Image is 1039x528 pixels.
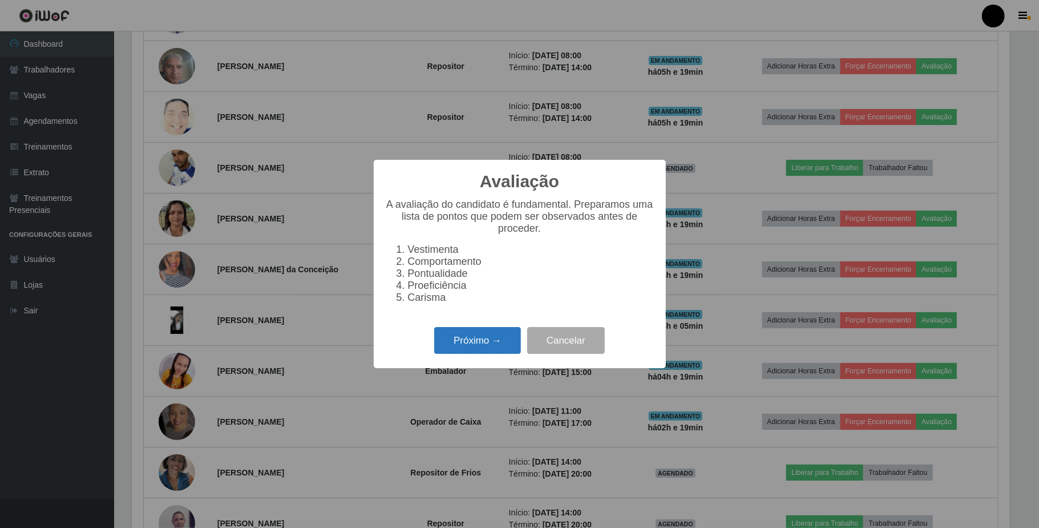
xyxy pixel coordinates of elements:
[480,171,559,192] h2: Avaliação
[527,327,605,354] button: Cancelar
[408,256,654,268] li: Comportamento
[408,292,654,304] li: Carisma
[408,268,654,280] li: Pontualidade
[385,199,654,235] p: A avaliação do candidato é fundamental. Preparamos uma lista de pontos que podem ser observados a...
[408,280,654,292] li: Proeficiência
[408,244,654,256] li: Vestimenta
[434,327,521,354] button: Próximo →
